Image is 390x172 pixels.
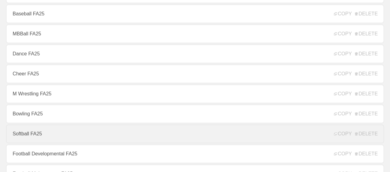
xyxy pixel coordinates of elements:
[334,131,351,137] span: COPY
[355,11,378,17] span: DELETE
[6,65,384,83] a: Cheer FA25
[6,25,384,43] a: MBBall FA25
[355,111,378,117] span: DELETE
[355,31,378,37] span: DELETE
[334,111,351,117] span: COPY
[6,85,384,103] a: M Wrestling FA25
[334,91,351,97] span: COPY
[6,5,384,23] a: Baseball FA25
[355,151,378,157] span: DELETE
[355,91,378,97] span: DELETE
[6,105,384,123] a: Bowling FA25
[355,51,378,57] span: DELETE
[334,51,351,57] span: COPY
[334,31,351,37] span: COPY
[355,131,378,137] span: DELETE
[6,145,384,163] a: Football Developmental FA25
[355,71,378,77] span: DELETE
[359,142,390,172] iframe: Chat Widget
[334,11,351,17] span: COPY
[6,45,384,63] a: Dance FA25
[6,125,384,143] a: Softball FA25
[334,71,351,77] span: COPY
[334,151,351,157] span: COPY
